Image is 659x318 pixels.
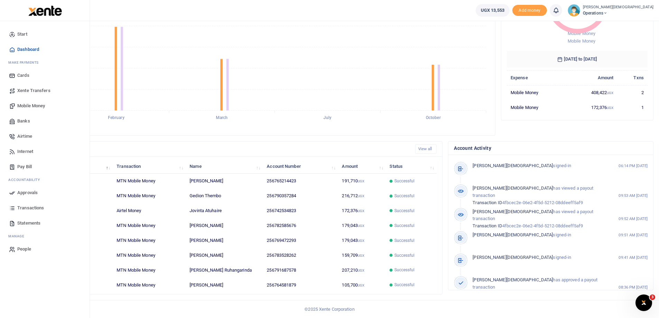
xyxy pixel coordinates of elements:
[568,38,595,44] span: Mobile Money
[186,159,263,174] th: Name: activate to sort column ascending
[28,6,62,16] img: logo-large
[338,189,386,203] td: 216,712
[394,282,415,288] span: Successful
[338,203,386,218] td: 172,376
[358,269,364,272] small: UGX
[338,233,386,248] td: 179,043
[113,278,186,292] td: MTN Mobile Money
[507,100,567,115] td: Mobile Money
[263,159,338,174] th: Account Number: activate to sort column ascending
[507,85,567,100] td: Mobile Money
[358,209,364,213] small: UGX
[6,185,84,200] a: Approvals
[17,189,38,196] span: Approvals
[6,144,84,159] a: Internet
[650,294,655,300] span: 3
[6,174,84,185] li: Ac
[619,163,648,169] small: 06:14 PM [DATE]
[113,159,186,174] th: Transaction: activate to sort column ascending
[583,10,653,16] span: Operations
[473,4,512,17] li: Wallet ballance
[358,254,364,257] small: UGX
[17,205,44,211] span: Transactions
[6,68,84,83] a: Cards
[263,278,338,292] td: 256764581879
[481,7,504,14] span: UGX 13,553
[617,70,648,85] th: Txns
[415,144,437,154] a: View all
[567,85,617,100] td: 408,422
[6,242,84,257] a: People
[186,278,263,292] td: [PERSON_NAME]
[394,208,415,214] span: Successful
[473,208,604,230] p: has viewed a payout transaction 4fbcec2e-06e2-4f5d-5212-08ddeeff5af9
[263,233,338,248] td: 256769472293
[394,193,415,199] span: Successful
[113,248,186,263] td: MTN Mobile Money
[186,203,263,218] td: Jovinta Atuhaire
[583,4,653,10] small: [PERSON_NAME][DEMOGRAPHIC_DATA]
[6,159,84,174] a: Pay Bill
[338,174,386,189] td: 191,710
[473,232,553,237] span: [PERSON_NAME][DEMOGRAPHIC_DATA]
[567,70,617,85] th: Amount
[338,159,386,174] th: Amount: activate to sort column ascending
[263,263,338,278] td: 256791687578
[473,209,553,214] span: [PERSON_NAME][DEMOGRAPHIC_DATA]
[568,31,595,36] span: Mobile Money
[617,85,648,100] td: 2
[394,267,415,273] span: Successful
[617,100,648,115] td: 1
[263,174,338,189] td: 256765214423
[473,231,604,239] p: signed-in
[186,218,263,233] td: [PERSON_NAME]
[619,255,648,261] small: 09:41 AM [DATE]
[358,239,364,243] small: UGX
[17,220,40,227] span: Statements
[338,263,386,278] td: 207,210
[12,234,25,239] span: anage
[17,46,39,53] span: Dashboard
[17,102,45,109] span: Mobile Money
[186,189,263,203] td: Gedion Thembo
[13,177,40,182] span: countability
[619,216,648,222] small: 09:52 AM [DATE]
[263,189,338,203] td: 256790357284
[568,4,653,17] a: profile-user [PERSON_NAME][DEMOGRAPHIC_DATA] Operations
[473,223,502,228] span: Transaction ID
[113,203,186,218] td: Airtel Money
[619,193,648,199] small: 09:53 AM [DATE]
[17,133,32,140] span: Airtime
[476,4,510,17] a: UGX 13,553
[635,294,652,311] iframe: Intercom live chat
[607,91,613,95] small: UGX
[512,5,547,16] li: Toup your wallet
[394,237,415,244] span: Successful
[113,189,186,203] td: MTN Mobile Money
[186,174,263,189] td: [PERSON_NAME]
[568,4,580,17] img: profile-user
[394,252,415,258] span: Successful
[358,283,364,287] small: UGX
[338,278,386,292] td: 105,700
[507,51,648,67] h6: [DATE] to [DATE]
[323,116,331,120] tspan: July
[216,116,228,120] tspan: March
[6,231,84,242] li: M
[6,129,84,144] a: Airtime
[263,203,338,218] td: 256742534823
[113,174,186,189] td: MTN Mobile Money
[473,185,604,206] p: has viewed a payout transaction 4fbcec2e-06e2-4f5d-5212-08ddeeff5af9
[186,233,263,248] td: [PERSON_NAME]
[12,60,39,65] span: ake Payments
[6,83,84,98] a: Xente Transfers
[473,254,604,261] p: signed-in
[473,200,502,205] span: Transaction ID
[454,144,648,152] h4: Account Activity
[473,185,553,191] span: [PERSON_NAME][DEMOGRAPHIC_DATA]
[17,87,51,94] span: Xente Transfers
[507,70,567,85] th: Expense
[358,224,364,228] small: UGX
[426,116,441,120] tspan: October
[619,284,648,290] small: 08:36 PM [DATE]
